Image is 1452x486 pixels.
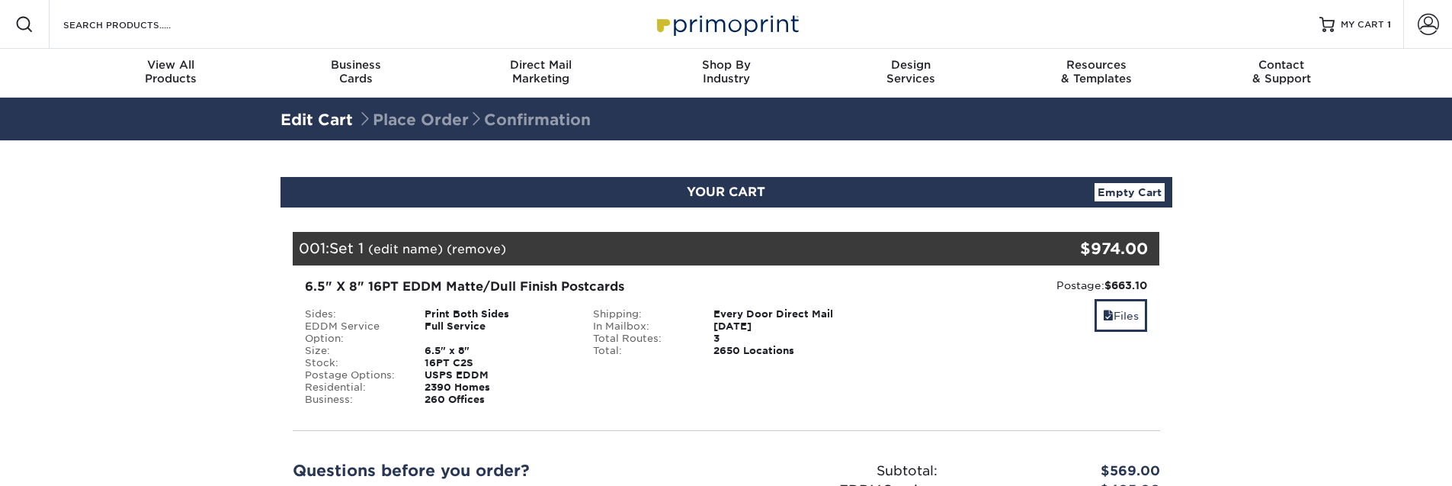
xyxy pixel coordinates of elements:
[448,58,633,85] div: Marketing
[1095,183,1165,201] a: Empty Cart
[413,320,582,345] div: Full Service
[582,345,702,357] div: Total:
[1387,19,1391,30] span: 1
[633,58,819,85] div: Industry
[582,320,702,333] div: In Mailbox:
[1004,49,1189,98] a: Resources& Templates
[582,333,702,345] div: Total Routes:
[702,320,870,333] div: [DATE]
[1341,18,1384,31] span: MY CART
[702,308,870,320] div: Every Door Direct Mail
[1004,58,1189,85] div: & Templates
[1103,310,1114,322] span: files
[1015,237,1149,260] div: $974.00
[650,8,803,40] img: Primoprint
[329,240,364,256] span: Set 1
[305,278,859,296] div: 6.5" X 8" 16PT EDDM Matte/Dull Finish Postcards
[293,357,414,369] div: Stock:
[882,278,1148,293] div: Postage:
[413,394,582,406] div: 260 Offices
[1189,58,1374,85] div: & Support
[413,345,582,357] div: 6.5" x 8"
[633,49,819,98] a: Shop ByIndustry
[293,308,414,320] div: Sides:
[819,49,1004,98] a: DesignServices
[413,381,582,394] div: 2390 Homes
[819,58,1004,85] div: Services
[1189,49,1374,98] a: Contact& Support
[1189,58,1374,72] span: Contact
[1104,279,1147,291] strong: $663.10
[949,462,1172,481] div: $569.00
[1004,58,1189,72] span: Resources
[448,49,633,98] a: Direct MailMarketing
[280,111,353,129] a: Edit Cart
[413,357,582,369] div: 16PT C2S
[357,111,591,129] span: Place Order Confirmation
[263,49,448,98] a: BusinessCards
[687,185,765,199] span: YOUR CART
[293,369,414,381] div: Postage Options:
[293,462,715,480] h2: Questions before you order?
[293,394,414,406] div: Business:
[582,308,702,320] div: Shipping:
[726,462,949,481] div: Subtotal:
[293,320,414,345] div: EDDM Service Option:
[293,232,1015,266] div: 001:
[79,58,264,72] span: View All
[79,49,264,98] a: View AllProducts
[413,308,582,320] div: Print Both Sides
[702,345,870,357] div: 2650 Locations
[1095,299,1147,332] a: Files
[819,58,1004,72] span: Design
[62,15,210,34] input: SEARCH PRODUCTS.....
[293,381,414,394] div: Residential:
[413,369,582,381] div: USPS EDDM
[263,58,448,72] span: Business
[702,333,870,345] div: 3
[79,58,264,85] div: Products
[293,345,414,357] div: Size:
[368,242,443,256] a: (edit name)
[447,242,506,256] a: (remove)
[263,58,448,85] div: Cards
[448,58,633,72] span: Direct Mail
[633,58,819,72] span: Shop By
